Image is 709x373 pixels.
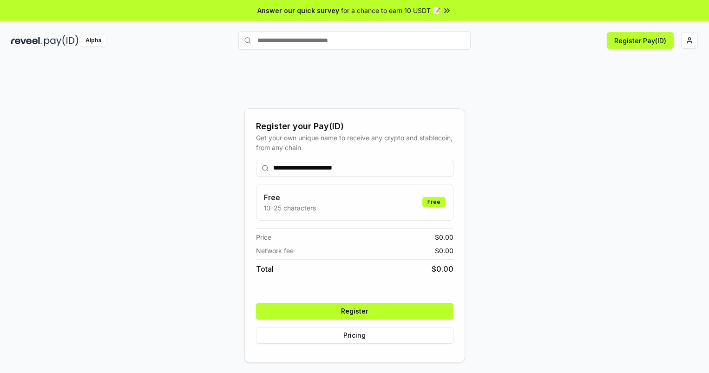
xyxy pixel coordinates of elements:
[256,303,453,320] button: Register
[422,197,446,207] div: Free
[256,263,274,275] span: Total
[264,203,316,213] p: 13-25 characters
[435,232,453,242] span: $ 0.00
[256,120,453,133] div: Register your Pay(ID)
[341,6,440,15] span: for a chance to earn 10 USDT 📝
[432,263,453,275] span: $ 0.00
[44,35,79,46] img: pay_id
[256,246,294,255] span: Network fee
[256,232,271,242] span: Price
[435,246,453,255] span: $ 0.00
[256,327,453,344] button: Pricing
[256,133,453,152] div: Get your own unique name to receive any crypto and stablecoin, from any chain
[264,192,316,203] h3: Free
[11,35,42,46] img: reveel_dark
[80,35,106,46] div: Alpha
[257,6,339,15] span: Answer our quick survey
[607,32,674,49] button: Register Pay(ID)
